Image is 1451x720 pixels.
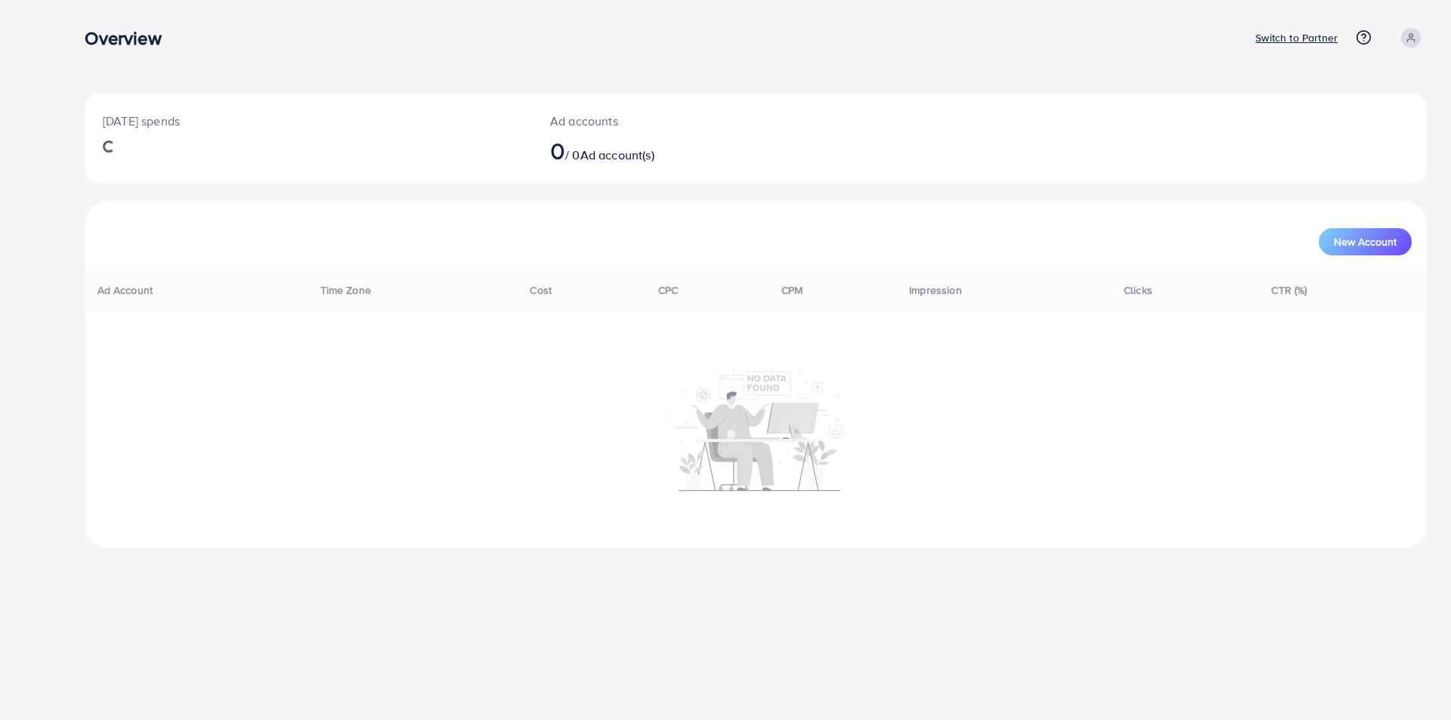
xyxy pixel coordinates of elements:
[1255,29,1338,47] p: Switch to Partner
[580,147,654,163] span: Ad account(s)
[1319,228,1412,255] button: New Account
[550,133,565,168] span: 0
[85,27,173,49] h3: Overview
[103,112,514,130] p: [DATE] spends
[550,136,849,165] h2: / 0
[550,112,849,130] p: Ad accounts
[1334,236,1397,247] span: New Account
